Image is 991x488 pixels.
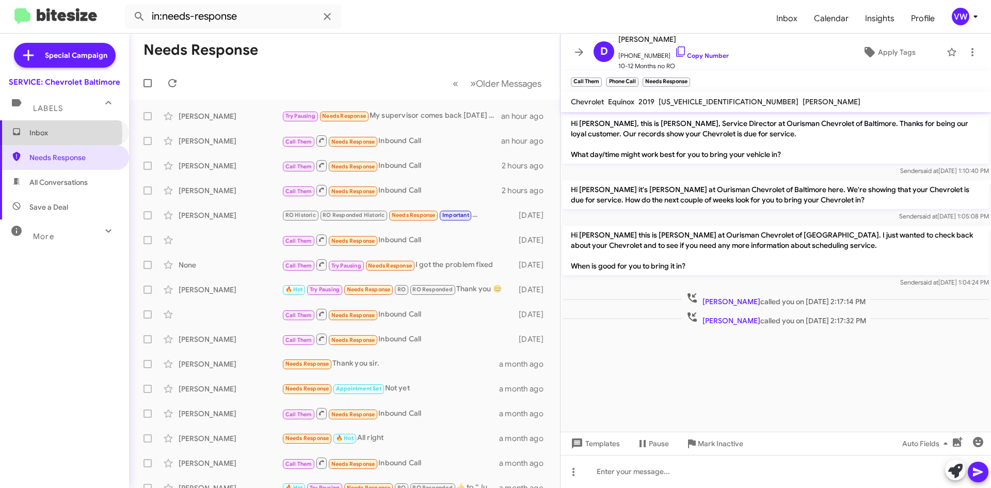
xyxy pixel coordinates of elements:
div: Thank you sir. [282,358,499,370]
button: Previous [446,73,465,94]
span: Older Messages [476,78,541,89]
div: [PERSON_NAME] [179,161,282,171]
span: D [600,43,608,60]
small: Needs Response [643,77,690,87]
div: [PERSON_NAME] [179,334,282,344]
div: [DATE] [514,210,552,221]
button: Templates [561,434,628,453]
span: Labels [33,104,63,113]
div: [DATE] [514,309,552,320]
span: [PERSON_NAME] [702,297,760,306]
span: RO Responded Historic [323,212,385,218]
div: a month ago [499,458,552,468]
div: Inbound Call [282,456,499,469]
div: [PERSON_NAME] [179,408,282,419]
div: an hour ago [501,111,552,121]
button: Auto Fields [894,434,960,453]
div: All right [282,432,499,444]
span: Needs Response [285,435,329,442]
span: « [453,77,458,90]
span: » [470,77,476,90]
p: Hi [PERSON_NAME] it's [PERSON_NAME] at Ourisman Chevrolet of Baltimore here. We're showing that y... [563,180,989,209]
span: More [33,232,54,241]
span: Inbox [29,128,117,138]
div: I got the problem fixed [282,258,514,271]
div: [PERSON_NAME] [179,285,282,295]
span: said at [920,278,938,286]
div: [PERSON_NAME] [179,458,282,468]
span: Needs Response [392,212,436,218]
div: Inbound Call [282,184,502,197]
div: [DATE] [514,235,552,245]
span: Call Them [285,411,312,418]
span: [PHONE_NUMBER] [618,45,729,61]
span: 10-12 Months no RO [618,61,729,71]
div: Inbound Call [282,159,502,172]
span: said at [919,212,937,220]
div: SERVICE: Chevrolet Baltimore [9,77,120,87]
span: Try Pausing [285,113,315,119]
span: Call Them [285,337,312,343]
div: 2 hours ago [502,185,552,196]
span: Call Them [285,138,312,145]
a: Insights [857,4,903,34]
span: Needs Response [331,461,375,467]
span: Chevrolet [571,97,604,106]
div: None [179,260,282,270]
div: a month ago [499,433,552,444]
div: Not yet [282,383,499,395]
span: Call Them [285,163,312,170]
span: Needs Response [331,312,375,319]
span: [US_VEHICLE_IDENTIFICATION_NUMBER] [659,97,798,106]
div: [DATE] [514,334,552,344]
span: Apply Tags [878,43,916,61]
span: Needs Response [331,337,375,343]
span: Mark Inactive [698,434,743,453]
div: [PERSON_NAME] [179,185,282,196]
div: VW [952,8,969,25]
button: Apply Tags [836,43,941,61]
input: Search [125,4,342,29]
span: Sender [DATE] 1:10:40 PM [900,167,989,175]
span: Call Them [285,312,312,319]
div: [PERSON_NAME] [179,111,282,121]
span: Pause [649,434,669,453]
span: Needs Response [368,262,412,269]
div: Inbound Call [282,233,514,246]
span: [PERSON_NAME] [702,316,760,325]
span: RO Historic [285,212,316,218]
div: Inbound Call [282,407,499,420]
span: Call Them [285,262,312,269]
span: Important [442,212,469,218]
span: Templates [569,434,620,453]
span: Calendar [806,4,857,34]
a: Copy Number [675,52,729,59]
div: [DATE] [514,285,552,295]
a: Inbox [768,4,806,34]
nav: Page navigation example [447,73,548,94]
span: RO [397,286,406,293]
div: Okay [282,209,514,221]
div: [PERSON_NAME] [179,433,282,444]
span: called you on [DATE] 2:17:32 PM [682,311,870,326]
div: [PERSON_NAME] [179,210,282,221]
button: Mark Inactive [677,434,752,453]
span: Sender [DATE] 1:04:24 PM [900,278,989,286]
span: Auto Fields [902,434,952,453]
span: Needs Response [347,286,391,293]
span: Try Pausing [310,286,340,293]
span: Equinox [608,97,634,106]
div: Inbound Call [282,134,501,147]
div: an hour ago [501,136,552,146]
button: Pause [628,434,677,453]
div: [PERSON_NAME] [179,359,282,369]
span: Needs Response [285,385,329,392]
span: said at [920,167,938,175]
span: [PERSON_NAME] [618,33,729,45]
span: Try Pausing [331,262,361,269]
div: 2 hours ago [502,161,552,171]
span: Call Them [285,188,312,195]
span: called you on [DATE] 2:17:14 PM [682,292,870,307]
span: Needs Response [285,360,329,367]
